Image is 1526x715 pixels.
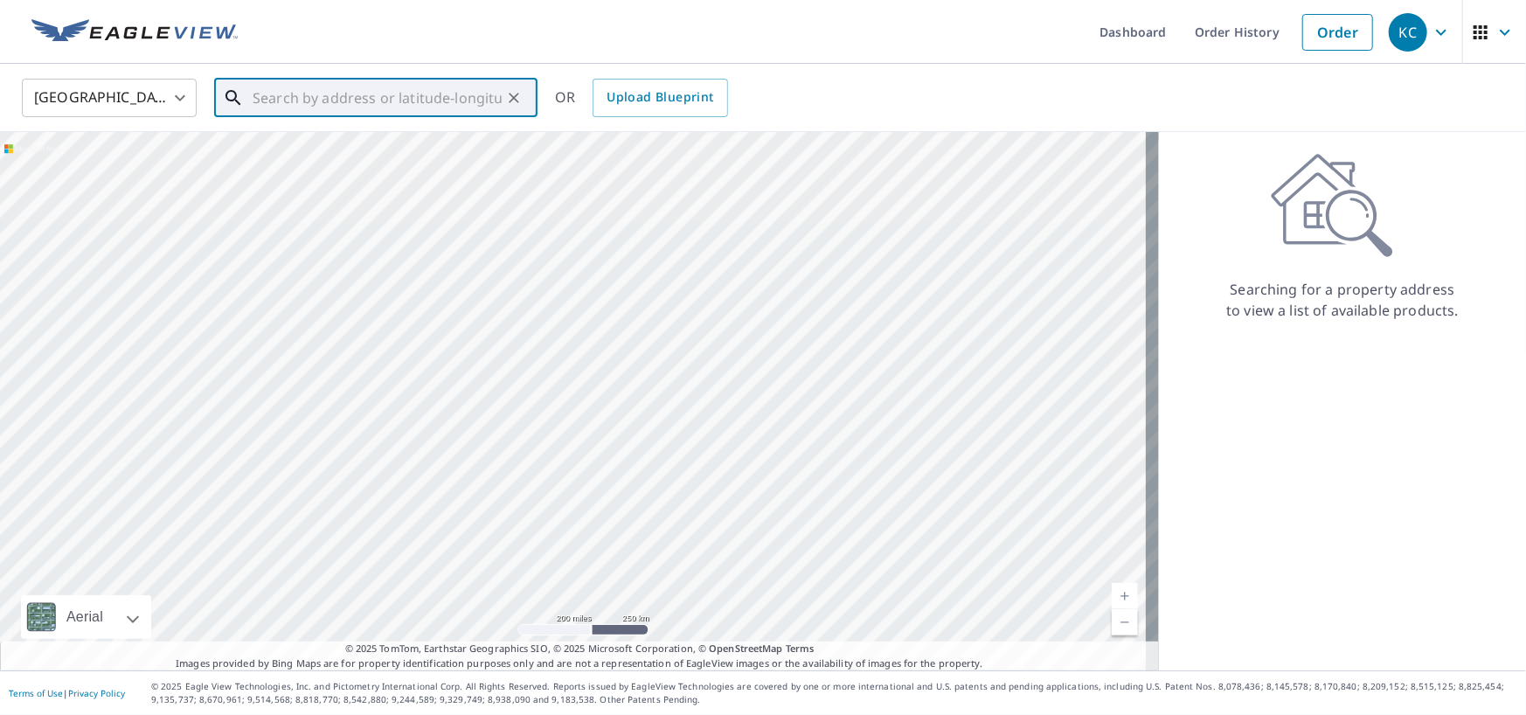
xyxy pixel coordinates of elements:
div: Aerial [61,595,108,639]
p: © 2025 Eagle View Technologies, Inc. and Pictometry International Corp. All Rights Reserved. Repo... [151,680,1517,706]
a: Order [1302,14,1373,51]
a: Terms [786,642,815,655]
img: EV Logo [31,19,238,45]
a: Current Level 5, Zoom In [1112,583,1138,609]
p: Searching for a property address to view a list of available products. [1225,279,1460,321]
span: © 2025 TomTom, Earthstar Geographics SIO, © 2025 Microsoft Corporation, © [345,642,815,656]
div: KC [1389,13,1427,52]
p: | [9,688,125,698]
div: Aerial [21,595,151,639]
div: OR [555,79,728,117]
button: Clear [502,86,526,110]
a: Current Level 5, Zoom Out [1112,609,1138,635]
div: [GEOGRAPHIC_DATA] [22,73,197,122]
a: Terms of Use [9,687,63,699]
a: Privacy Policy [68,687,125,699]
input: Search by address or latitude-longitude [253,73,502,122]
a: OpenStreetMap [709,642,782,655]
span: Upload Blueprint [607,87,713,108]
a: Upload Blueprint [593,79,727,117]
